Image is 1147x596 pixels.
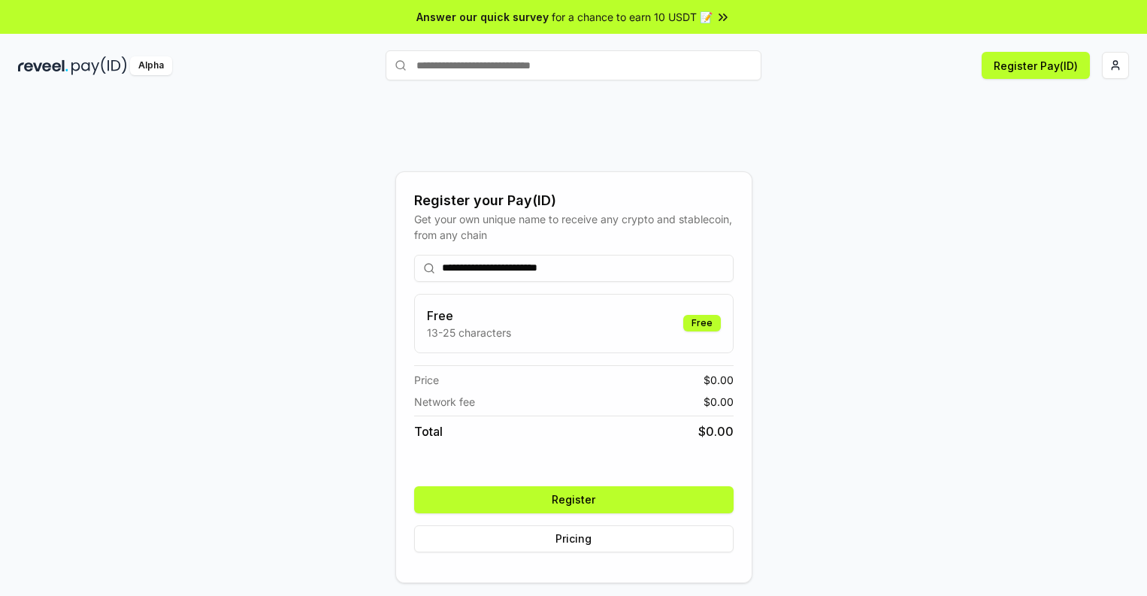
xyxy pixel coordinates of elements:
[427,307,511,325] h3: Free
[704,372,734,388] span: $ 0.00
[414,486,734,513] button: Register
[427,325,511,340] p: 13-25 characters
[414,525,734,552] button: Pricing
[18,56,68,75] img: reveel_dark
[698,422,734,440] span: $ 0.00
[130,56,172,75] div: Alpha
[552,9,713,25] span: for a chance to earn 10 USDT 📝
[414,372,439,388] span: Price
[71,56,127,75] img: pay_id
[414,190,734,211] div: Register your Pay(ID)
[416,9,549,25] span: Answer our quick survey
[414,394,475,410] span: Network fee
[704,394,734,410] span: $ 0.00
[982,52,1090,79] button: Register Pay(ID)
[414,211,734,243] div: Get your own unique name to receive any crypto and stablecoin, from any chain
[683,315,721,331] div: Free
[414,422,443,440] span: Total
